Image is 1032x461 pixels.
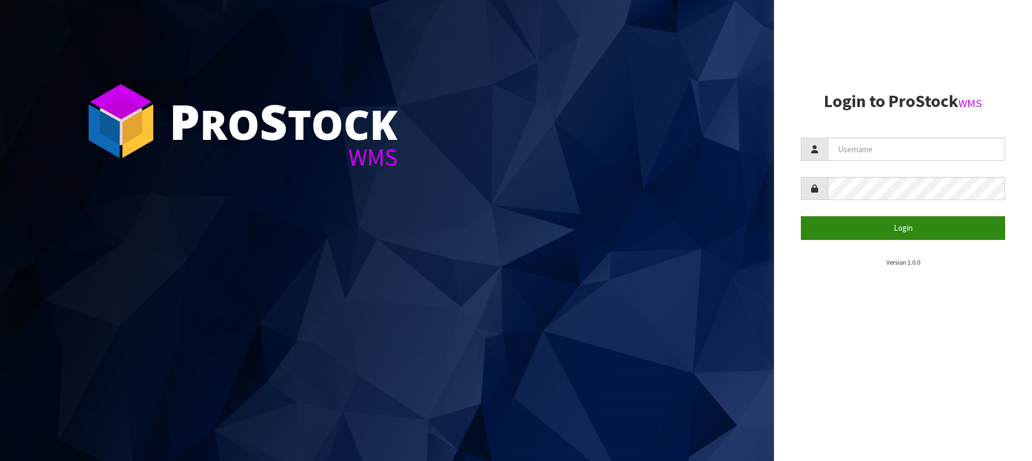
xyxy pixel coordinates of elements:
input: Username [828,138,1005,161]
button: Login [801,216,1005,239]
span: P [169,88,200,154]
small: WMS [958,96,982,110]
span: S [260,88,288,154]
small: Version 1.0.0 [886,258,920,266]
div: WMS [169,145,398,169]
h2: Login to ProStock [801,92,1005,111]
img: ProStock Cube [81,81,161,161]
div: ro tock [169,97,398,145]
